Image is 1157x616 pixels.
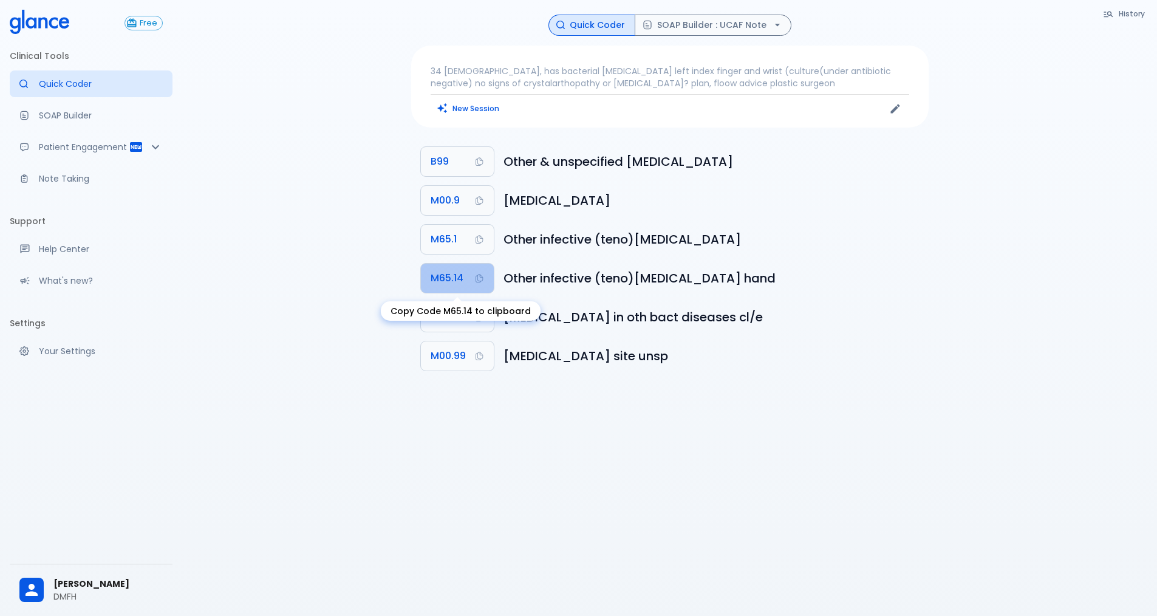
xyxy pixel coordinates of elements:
[135,19,162,28] span: Free
[431,231,457,248] span: M65.1
[431,65,909,89] p: 34 [DEMOGRAPHIC_DATA], has bacterial [MEDICAL_DATA] left index finger and wrist (culture(under an...
[1097,5,1152,22] button: History
[503,230,919,249] h6: Other infective (teno)synovitis
[10,207,172,236] li: Support
[125,16,163,30] button: Free
[381,301,541,321] div: Copy Code M65.14 to clipboard
[421,264,494,293] button: Copy Code M65.14 to clipboard
[39,78,163,90] p: Quick Coder
[10,70,172,97] a: Moramiz: Find ICD10AM codes instantly
[39,345,163,357] p: Your Settings
[421,186,494,215] button: Copy Code M00.9 to clipboard
[53,578,163,590] span: [PERSON_NAME]
[10,41,172,70] li: Clinical Tools
[10,309,172,338] li: Settings
[39,275,163,287] p: What's new?
[503,191,919,210] h6: Pyogenic arthritis, unspecified
[10,236,172,262] a: Get help from our support team
[431,347,466,364] span: M00.99
[503,346,919,366] h6: Pyogenic arthritis, unspecified, site unspecified
[10,338,172,364] a: Manage your settings
[39,109,163,121] p: SOAP Builder
[431,153,449,170] span: B99
[10,569,172,611] div: [PERSON_NAME]DMFH
[635,15,791,36] button: SOAP Builder : UCAF Note
[421,225,494,254] button: Copy Code M65.1 to clipboard
[39,243,163,255] p: Help Center
[548,15,635,36] button: Quick Coder
[39,141,129,153] p: Patient Engagement
[503,152,919,171] h6: Other and unspecified infectious diseases
[10,267,172,294] div: Recent updates and feature releases
[10,134,172,160] div: Patient Reports & Referrals
[503,307,919,327] h6: Arthritis in other bacterial diseases classified elsewhere
[503,269,919,288] h6: Other infective (teno)synovitis, hand
[125,16,172,30] a: Click to view or change your subscription
[431,270,463,287] span: M65.14
[421,341,494,371] button: Copy Code M00.99 to clipboard
[53,590,163,603] p: DMFH
[39,173,163,185] p: Note Taking
[421,147,494,176] button: Copy Code B99 to clipboard
[431,100,507,117] button: Clears all inputs and results.
[10,165,172,192] a: Advanced note-taking
[10,102,172,129] a: Docugen: Compose a clinical documentation in seconds
[886,100,904,118] button: Edit
[431,192,460,209] span: M00.9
